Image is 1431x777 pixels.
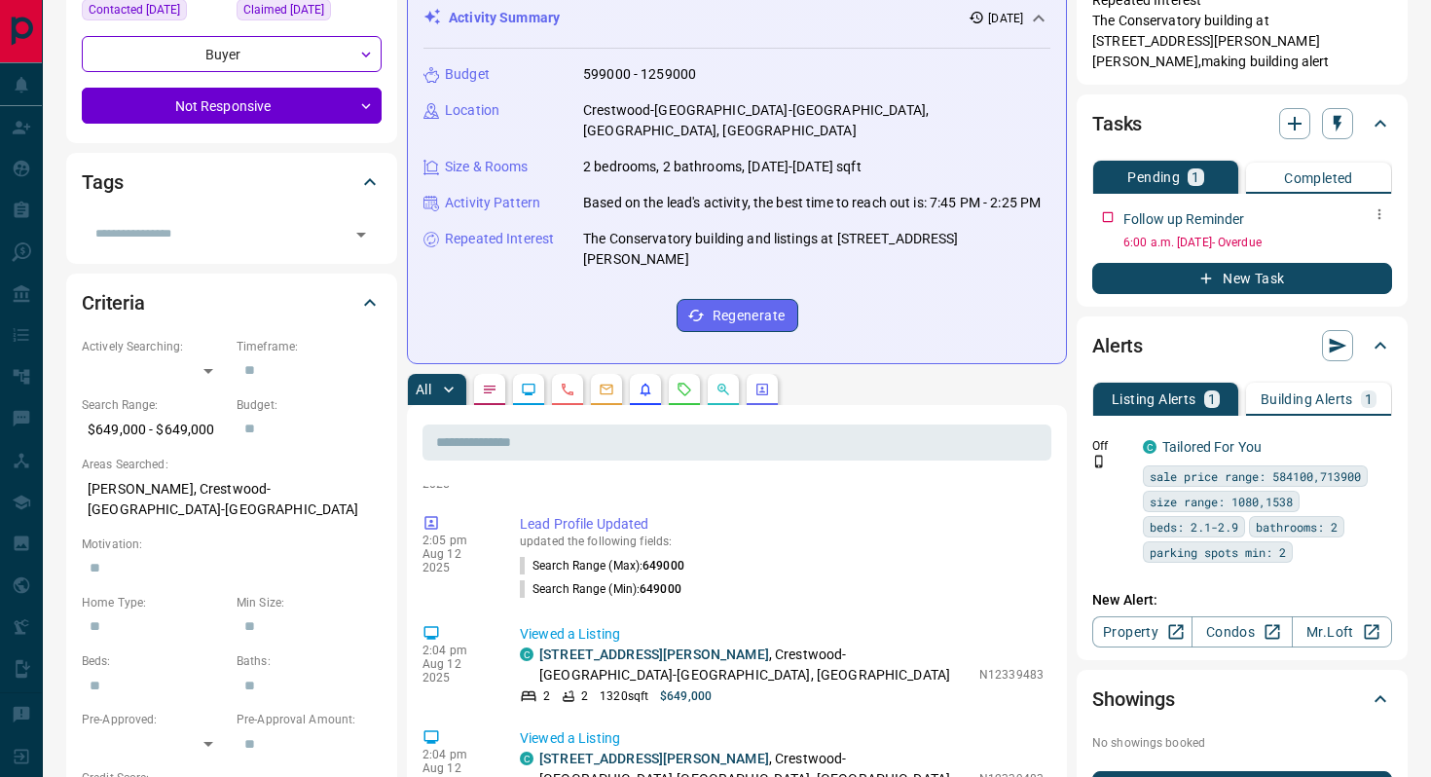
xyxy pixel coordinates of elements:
p: [PERSON_NAME], Crestwood-[GEOGRAPHIC_DATA]-[GEOGRAPHIC_DATA] [82,473,382,526]
p: 1 [1365,392,1373,406]
p: [DATE] [988,10,1023,27]
div: condos.ca [520,752,533,765]
p: Min Size: [237,594,382,611]
h2: Criteria [82,287,145,318]
p: Follow up Reminder [1123,209,1244,230]
svg: Agent Actions [754,382,770,397]
div: Buyer [82,36,382,72]
div: Alerts [1092,322,1392,369]
p: Activity Pattern [445,193,540,213]
p: All [416,383,431,396]
svg: Notes [482,382,497,397]
div: Not Responsive [82,88,382,124]
p: Areas Searched: [82,456,382,473]
p: Crestwood-[GEOGRAPHIC_DATA]-[GEOGRAPHIC_DATA], [GEOGRAPHIC_DATA], [GEOGRAPHIC_DATA] [583,100,1050,141]
p: Search Range (Max) : [520,557,684,574]
p: Building Alerts [1261,392,1353,406]
p: $649,000 - $649,000 [82,414,227,446]
svg: Push Notification Only [1092,455,1106,468]
div: condos.ca [1143,440,1156,454]
a: [STREET_ADDRESS][PERSON_NAME] [539,647,769,662]
div: Tags [82,159,382,205]
p: 599000 - 1259000 [583,64,696,85]
p: 1 [1208,392,1216,406]
span: size range: 1080,1538 [1150,492,1293,511]
a: [STREET_ADDRESS][PERSON_NAME] [539,751,769,766]
p: Completed [1284,171,1353,185]
p: Listing Alerts [1112,392,1196,406]
div: Showings [1092,676,1392,722]
span: parking spots min: 2 [1150,542,1286,562]
p: Budget: [237,396,382,414]
p: Budget [445,64,490,85]
p: Aug 12 2025 [422,547,491,574]
p: New Alert: [1092,590,1392,610]
p: 2:05 pm [422,534,491,547]
a: Condos [1192,616,1292,647]
p: updated the following fields: [520,535,1044,548]
p: N12339483 [979,666,1044,684]
span: beds: 2.1-2.9 [1150,517,1238,536]
p: Viewed a Listing [520,728,1044,749]
p: Aug 12 2025 [422,657,491,684]
p: Activity Summary [449,8,560,28]
p: Timeframe: [237,338,382,355]
p: 2:04 pm [422,748,491,761]
span: sale price range: 584100,713900 [1150,466,1361,486]
p: Viewed a Listing [520,624,1044,645]
p: Home Type: [82,594,227,611]
p: 2:04 pm [422,644,491,657]
p: Pending [1127,170,1180,184]
svg: Lead Browsing Activity [521,382,536,397]
p: Based on the lead's activity, the best time to reach out is: 7:45 PM - 2:25 PM [583,193,1041,213]
p: Pre-Approval Amount: [237,711,382,728]
svg: Emails [599,382,614,397]
p: Pre-Approved: [82,711,227,728]
svg: Opportunities [715,382,731,397]
p: 1320 sqft [600,687,648,705]
p: Location [445,100,499,121]
p: 2 bedrooms, 2 bathrooms, [DATE]-[DATE] sqft [583,157,862,177]
p: , Crestwood-[GEOGRAPHIC_DATA]-[GEOGRAPHIC_DATA], [GEOGRAPHIC_DATA] [539,645,970,685]
p: Off [1092,437,1131,455]
p: Beds: [82,652,227,670]
a: Tailored For You [1162,439,1262,455]
div: condos.ca [520,647,533,661]
p: 2 [581,687,588,705]
p: Size & Rooms [445,157,529,177]
button: Regenerate [677,299,798,332]
div: Criteria [82,279,382,326]
p: Motivation: [82,536,382,553]
p: Lead Profile Updated [520,514,1044,535]
h2: Tasks [1092,108,1142,139]
p: Search Range: [82,396,227,414]
p: The Conservatory building and listings at [STREET_ADDRESS][PERSON_NAME] [583,229,1050,270]
svg: Requests [677,382,692,397]
p: 2 [543,687,550,705]
p: $649,000 [660,687,712,705]
p: Actively Searching: [82,338,227,355]
svg: Listing Alerts [638,382,653,397]
p: Repeated Interest [445,229,554,249]
h2: Showings [1092,684,1175,715]
p: 1 [1192,170,1199,184]
p: Baths: [237,652,382,670]
div: Tasks [1092,100,1392,147]
span: bathrooms: 2 [1256,517,1338,536]
span: 649000 [640,582,681,596]
button: New Task [1092,263,1392,294]
svg: Calls [560,382,575,397]
a: Mr.Loft [1292,616,1392,647]
a: Property [1092,616,1192,647]
p: No showings booked [1092,734,1392,752]
h2: Tags [82,166,123,198]
span: 649000 [642,559,684,573]
button: Open [348,221,375,248]
p: Search Range (Min) : [520,580,681,598]
p: 6:00 a.m. [DATE] - Overdue [1123,234,1392,251]
h2: Alerts [1092,330,1143,361]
